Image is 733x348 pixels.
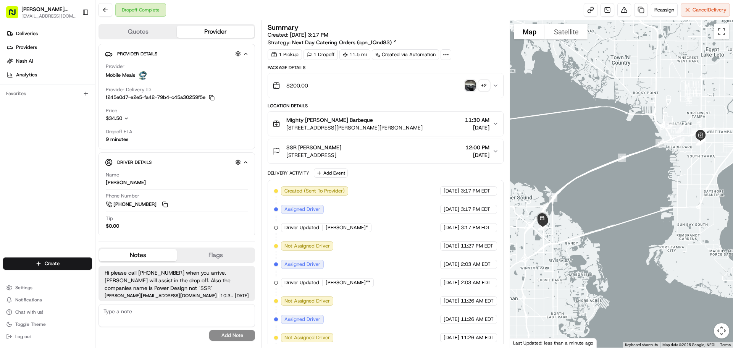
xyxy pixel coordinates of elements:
span: Map data ©2025 Google, INEGI [662,343,715,347]
span: Nash AI [16,58,33,65]
span: [DATE] [68,139,83,145]
button: [PERSON_NAME] BBQ[EMAIL_ADDRESS][DOMAIN_NAME] [3,3,79,21]
button: SSR [PERSON_NAME][STREET_ADDRESS]12:00 PM[DATE] [268,139,503,163]
div: Location Details [268,103,503,109]
span: 3:17 PM EDT [461,188,490,194]
button: [PERSON_NAME] BBQ [21,5,76,13]
button: $200.00photo_proof_of_pickup image+2 [268,73,503,98]
span: [DATE] [444,243,459,249]
button: Quotes [99,26,177,38]
span: Cancel Delivery [693,6,727,13]
span: 2:03 AM EDT [461,279,491,286]
img: 1736555255976-a54dd68f-1ca7-489b-9aae-adbdc363a1c4 [8,73,21,87]
h3: Summary [268,24,299,31]
span: [PERSON_NAME][EMAIL_ADDRESS][DOMAIN_NAME] [105,293,217,298]
p: Welcome 👋 [8,31,139,43]
span: [PHONE_NUMBER] [113,201,157,208]
button: Start new chat [130,75,139,84]
div: Last Updated: less than a minute ago [510,338,597,348]
a: Created via Automation [372,49,439,60]
div: Strategy: [268,39,397,46]
div: Start new chat [34,73,125,81]
button: Log out [3,331,92,342]
a: Next Day Catering Orders (opn_fQnd83) [292,39,397,46]
div: 8 [673,134,688,148]
span: Provider [106,63,124,70]
span: Provider Details [117,51,157,57]
span: Providers [16,44,37,51]
a: 💻API Documentation [61,168,126,181]
span: Notifications [15,297,42,303]
span: Dropoff ETA [106,128,132,135]
span: 10:37 AM [220,293,233,298]
span: [DATE] [444,261,459,268]
span: Assigned Driver [284,261,320,268]
span: Not Assigned Driver [284,298,330,304]
button: [EMAIL_ADDRESS][DOMAIN_NAME] [21,13,76,19]
span: $34.50 [106,115,122,121]
div: 13 [546,190,560,205]
img: Nash [8,8,23,23]
div: 10 [662,118,676,133]
button: f245e0d7-e2e5-fa42-79b4-c45a30259f5e [106,94,215,101]
div: + 2 [479,80,489,91]
div: 11.5 mi [339,49,370,60]
span: API Documentation [72,171,123,178]
a: Powered byPylon [54,189,92,195]
button: Add Event [314,168,348,178]
div: [PERSON_NAME] [106,179,146,186]
span: [DATE] [465,124,489,131]
button: Notes [99,249,177,261]
span: [DATE] [235,293,249,298]
span: 2:03 AM EDT [461,261,491,268]
a: 📗Knowledge Base [5,168,61,181]
button: Provider Details [105,47,249,60]
span: Price [106,107,117,114]
span: 11:27 PM EDT [461,243,493,249]
a: Open this area in Google Maps (opens a new window) [512,338,537,348]
span: [DATE] [444,224,459,231]
span: [DATE] [444,316,459,323]
span: [DATE] [444,206,459,213]
button: Toggle fullscreen view [714,24,729,39]
button: Map camera controls [714,323,729,338]
button: Create [3,257,92,270]
div: We're available if you need us! [34,81,105,87]
img: 1736555255976-a54dd68f-1ca7-489b-9aae-adbdc363a1c4 [15,139,21,146]
img: MM.png [138,71,147,80]
button: Show street map [514,24,545,39]
div: Favorites [3,87,92,100]
span: Name [106,172,119,178]
span: 11:26 AM EDT [461,298,494,304]
div: 12 [615,151,629,165]
span: Analytics [16,71,37,78]
div: Package Details [268,65,503,71]
div: Delivery Activity [268,170,309,176]
div: 📗 [8,172,14,178]
span: Toggle Theme [15,321,46,327]
span: [PERSON_NAME]* [326,224,368,231]
div: $0.00 [106,223,119,230]
span: Log out [15,333,31,340]
a: Nash AI [3,55,95,67]
a: Deliveries [3,28,95,40]
span: Created: [268,31,328,39]
span: 11:26 AM EDT [461,316,494,323]
span: [DATE] [444,279,459,286]
span: $200.00 [286,82,308,89]
div: 11 [652,136,667,151]
a: Providers [3,41,95,53]
span: [PERSON_NAME] [24,139,62,145]
span: Reassign [654,6,674,13]
button: Mighty [PERSON_NAME] Barbeque[STREET_ADDRESS][PERSON_NAME][PERSON_NAME]11:30 AM[DATE] [268,112,503,136]
div: 1 Dropoff [304,49,338,60]
span: 11:26 AM EDT [461,334,494,341]
a: Terms [720,343,731,347]
input: Clear [20,49,126,57]
button: Notifications [3,295,92,305]
span: Not Assigned Driver [284,334,330,341]
span: • [63,139,66,145]
button: $34.50 [106,115,173,122]
span: Driver Updated [284,279,319,286]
